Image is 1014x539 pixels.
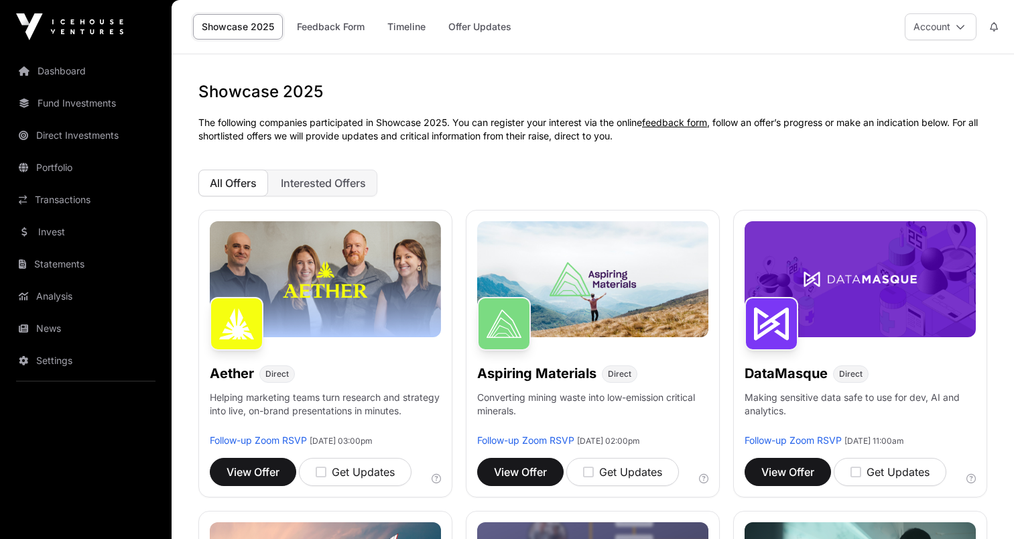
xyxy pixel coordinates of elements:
[227,464,279,480] span: View Offer
[11,121,161,150] a: Direct Investments
[16,13,123,40] img: Icehouse Ventures Logo
[947,475,1014,539] iframe: Chat Widget
[198,170,268,196] button: All Offers
[477,434,574,446] a: Follow-up Zoom RSVP
[210,176,257,190] span: All Offers
[11,282,161,311] a: Analysis
[440,14,520,40] a: Offer Updates
[477,391,708,434] p: Converting mining waste into low-emission critical minerals.
[745,221,976,337] img: DataMasque-Banner.jpg
[265,369,289,379] span: Direct
[316,464,395,480] div: Get Updates
[11,346,161,375] a: Settings
[477,364,596,383] h1: Aspiring Materials
[210,391,441,434] p: Helping marketing teams turn research and strategy into live, on-brand presentations in minutes.
[11,88,161,118] a: Fund Investments
[834,458,946,486] button: Get Updates
[477,297,531,351] img: Aspiring Materials
[583,464,662,480] div: Get Updates
[299,458,411,486] button: Get Updates
[745,391,976,434] p: Making sensitive data safe to use for dev, AI and analytics.
[566,458,679,486] button: Get Updates
[198,116,987,143] p: The following companies participated in Showcase 2025. You can register your interest via the onl...
[761,464,814,480] span: View Offer
[193,14,283,40] a: Showcase 2025
[577,436,640,446] span: [DATE] 02:00pm
[844,436,904,446] span: [DATE] 11:00am
[198,81,987,103] h1: Showcase 2025
[850,464,930,480] div: Get Updates
[210,434,307,446] a: Follow-up Zoom RSVP
[210,364,254,383] h1: Aether
[477,458,564,486] button: View Offer
[11,185,161,215] a: Transactions
[608,369,631,379] span: Direct
[11,153,161,182] a: Portfolio
[379,14,434,40] a: Timeline
[281,176,366,190] span: Interested Offers
[745,297,798,351] img: DataMasque
[11,56,161,86] a: Dashboard
[477,221,708,337] img: Aspiring-Banner.jpg
[310,436,373,446] span: [DATE] 03:00pm
[269,170,377,196] button: Interested Offers
[745,434,842,446] a: Follow-up Zoom RSVP
[642,117,707,128] a: feedback form
[745,458,831,486] button: View Offer
[745,364,828,383] h1: DataMasque
[839,369,863,379] span: Direct
[11,217,161,247] a: Invest
[11,314,161,343] a: News
[288,14,373,40] a: Feedback Form
[494,464,547,480] span: View Offer
[210,221,441,337] img: Aether-Banner.jpg
[210,297,263,351] img: Aether
[11,249,161,279] a: Statements
[210,458,296,486] button: View Offer
[905,13,976,40] button: Account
